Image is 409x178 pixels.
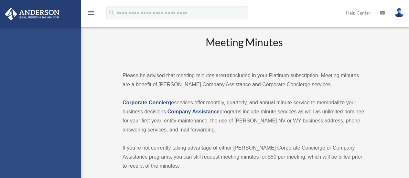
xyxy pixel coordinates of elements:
p: If you’re not currently taking advantage of either [PERSON_NAME] Corporate Concierge or Company A... [123,143,366,171]
strong: not [223,73,231,78]
h2: Meeting Minutes [123,35,366,62]
i: search [108,9,115,16]
img: Anderson Advisors Platinum Portal [3,8,61,20]
a: Company Assistance [167,109,220,114]
img: User Pic [394,8,404,17]
a: Corporate Concierge [123,100,174,105]
p: services offer monthly, quarterly, and annual minute service to memorialize your business decisio... [123,98,366,134]
i: menu [87,9,95,17]
a: menu [87,11,95,17]
p: Please be advised that meeting minutes are included in your Platinum subscription. Meeting minute... [123,71,366,89]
